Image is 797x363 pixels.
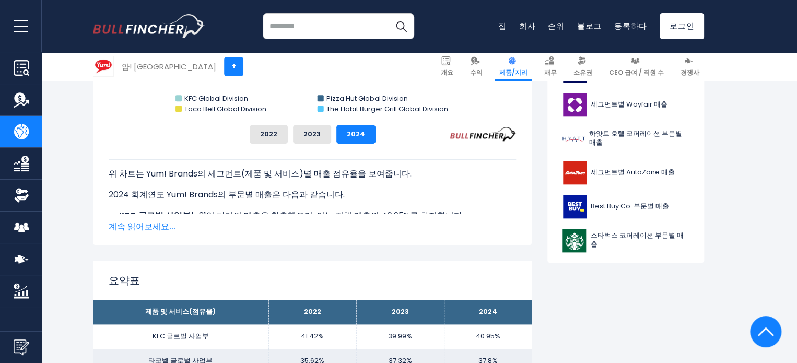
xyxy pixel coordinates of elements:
a: 홈페이지로 이동 [93,14,205,38]
font: 31억 달러의 매출을 창출했으며, 이는 전체 매출의 40.95%를 차지합니다. [199,209,464,221]
img: 소유권 [14,188,29,203]
font: 40.95% [476,331,500,341]
font: Best Buy Co. 부문별 매출 [591,201,669,211]
font: 스타벅스 코퍼레이션 부문별 매출 [591,230,684,249]
button: 2022 [250,125,288,144]
font: 소유권 [573,68,592,77]
font: 2024 [347,129,365,139]
font: 2022 [260,129,277,139]
font: KFC 글로벌 사업부는 [119,209,199,221]
a: 순위 [548,20,565,31]
img: BBY 로고 [561,195,588,218]
a: 로그인 [660,13,704,39]
a: 스타벅스 코퍼레이션 부문별 매출 [555,226,696,255]
a: 재무 [540,52,561,81]
a: Best Buy Co. 부문별 매출 [555,192,696,221]
font: 39.99% [388,331,412,341]
img: YUM 로고 [93,56,113,76]
text: Pizza Hut Global Division [326,93,408,103]
font: 계속 읽어보세요... [109,220,175,232]
font: 2023 [392,307,409,317]
img: W 로고 [561,93,588,116]
a: CEO 급여 / 직원 수 [604,52,669,81]
font: 2022 [304,307,321,317]
a: 등록하다 [614,20,647,31]
a: 제품/지리 [495,52,532,81]
font: 로그인 [670,20,694,31]
font: 얌! [GEOGRAPHIC_DATA] [122,61,216,72]
img: 불핀처 로고 [93,14,205,38]
font: 하얏트 호텔 코퍼레이션 부문별 매출 [589,128,682,147]
font: 위 차트는 Yum! Brands의 세그먼트(제품 및 서비스)별 매출 점유율을 보여줍니다. [109,168,412,180]
a: 블로그 [577,20,602,31]
font: KFC 글로벌 사업부 [153,331,209,341]
font: 개요 [441,68,453,77]
font: 2024 회계연도 Yum! Brands의 부문별 매출은 다음과 같습니다. [109,189,345,201]
text: The Habit Burger Grill Global Division [326,104,448,114]
font: 재무 [544,68,557,77]
img: SBUX 로고 [561,229,588,252]
button: 찾다 [388,13,414,39]
font: 경쟁사 [681,68,699,77]
a: 소유권 [569,52,597,81]
font: 세그먼트별 AutoZone 매출 [591,167,675,177]
button: 2024 [336,125,376,144]
a: 수익 [465,52,487,81]
font: 수익 [470,68,483,77]
font: 세그먼트별 Wayfair 매출 [591,99,667,109]
a: + [224,57,243,76]
text: KFC Global Division [184,93,248,103]
font: 2023 [303,129,321,139]
font: 2024 [479,307,497,317]
a: 경쟁사 [676,52,704,81]
a: 개요 [436,52,458,81]
a: 세그먼트별 Wayfair 매출 [555,90,696,119]
text: Taco Bell Global Division [184,104,266,114]
img: H 로고 [561,127,586,150]
a: 세그먼트별 AutoZone 매출 [555,158,696,187]
font: 41.42% [301,331,324,341]
a: 집 [498,20,507,31]
a: 하얏트 호텔 코퍼레이션 부문별 매출 [555,124,696,153]
font: + [231,60,237,72]
a: 회사 [519,20,536,31]
img: AZO 로고 [561,161,588,184]
font: CEO 급여 / 직원 수 [609,68,664,77]
font: 제품/지리 [499,68,528,77]
font: 제품 및 서비스(점유율) [145,307,216,317]
button: 2023 [293,125,331,144]
font: 요약표 [109,273,140,288]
